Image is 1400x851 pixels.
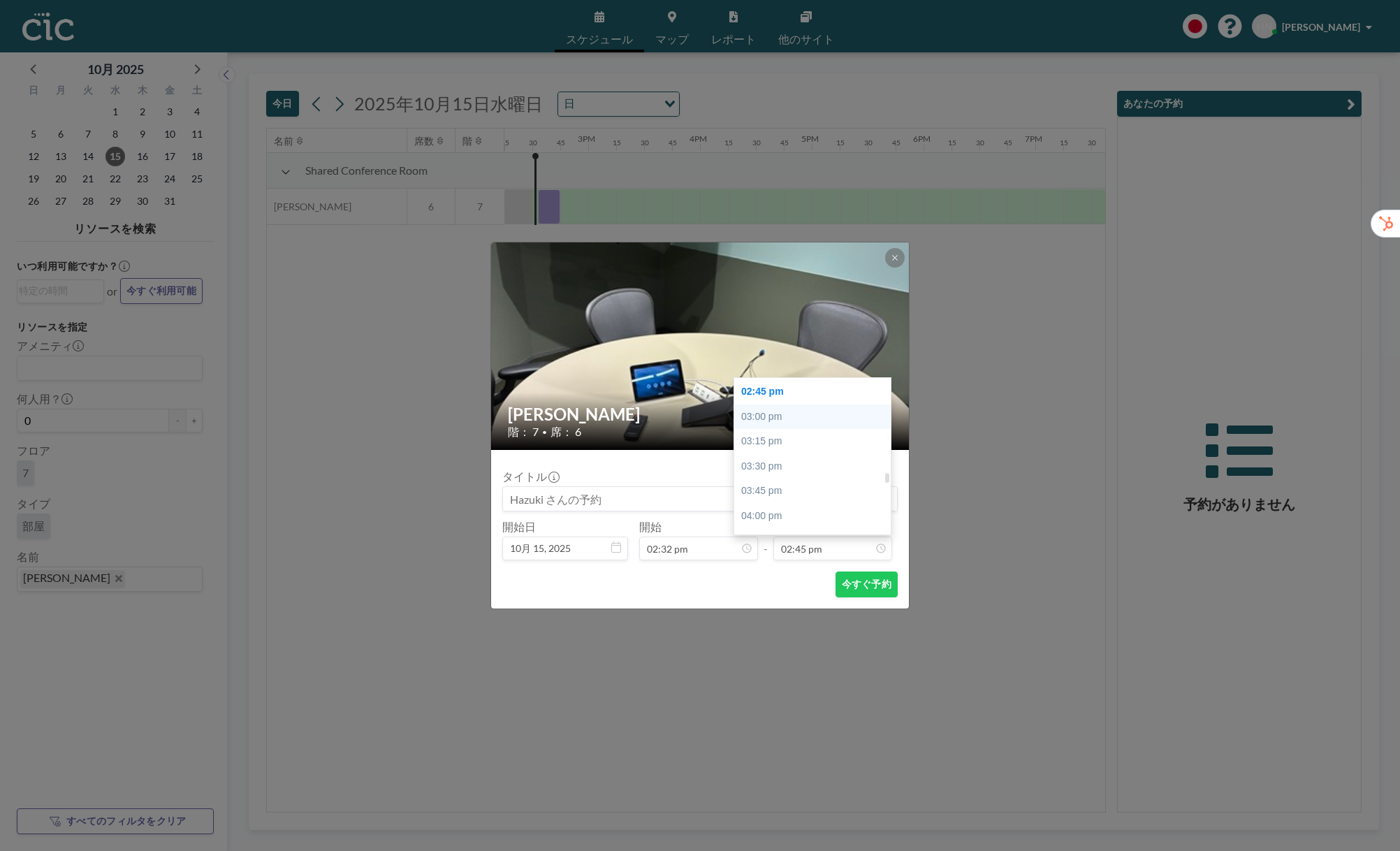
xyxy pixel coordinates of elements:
span: • [542,427,547,437]
label: 開始 [639,520,662,534]
input: Hazuki さんの予約 [503,487,897,511]
div: 04:00 pm [734,504,891,529]
div: 02:45 pm [734,379,891,405]
div: 03:00 pm [734,405,891,430]
span: - [764,525,768,555]
div: 03:15 pm [734,429,891,454]
h2: [PERSON_NAME] [508,404,894,425]
span: 席： 6 [550,425,581,439]
div: 04:15 pm [734,529,891,554]
button: 今すぐ予約 [836,572,898,597]
label: 開始日 [502,520,536,534]
label: タイトル [502,470,558,483]
div: 03:30 pm [734,454,891,479]
img: 537.jpeg [491,67,910,626]
span: 階： 7 [508,425,539,439]
div: 03:45 pm [734,479,891,504]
